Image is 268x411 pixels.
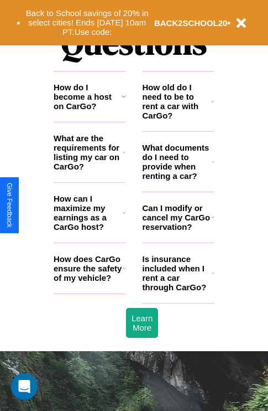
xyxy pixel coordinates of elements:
button: Back to School savings of 20% in select cities! Ends [DATE] 10am PT.Use code: [20,6,154,40]
div: Give Feedback [6,183,13,228]
h3: How old do I need to be to rent a car with CarGo? [143,83,212,120]
h3: Can I modify or cancel my CarGo reservation? [143,203,211,232]
button: Learn More [126,308,158,338]
h3: How do I become a host on CarGo? [54,83,122,111]
h3: Is insurance included when I rent a car through CarGo? [143,254,212,292]
h3: What documents do I need to provide when renting a car? [143,143,212,181]
div: Open Intercom Messenger [11,373,38,400]
h3: How can I maximize my earnings as a CarGo host? [54,194,123,232]
b: BACK2SCHOOL20 [154,18,228,28]
h3: How does CarGo ensure the safety of my vehicle? [54,254,123,282]
h3: What are the requirements for listing my car on CarGo? [54,133,123,171]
